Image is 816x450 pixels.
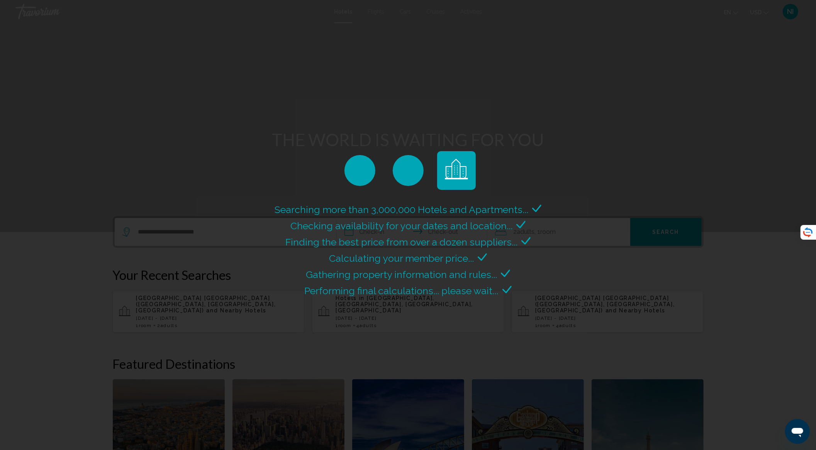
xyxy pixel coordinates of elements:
[275,204,528,215] span: Searching more than 3,000,000 Hotels and Apartments...
[290,220,512,232] span: Checking availability for your dates and location...
[785,419,810,444] iframe: Кнопка для запуску вікна повідомлень
[329,252,474,264] span: Calculating your member price...
[285,236,517,248] span: Finding the best price from over a dozen suppliers...
[306,269,497,280] span: Gathering property information and rules...
[305,285,499,297] span: Performing final calculations... please wait...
